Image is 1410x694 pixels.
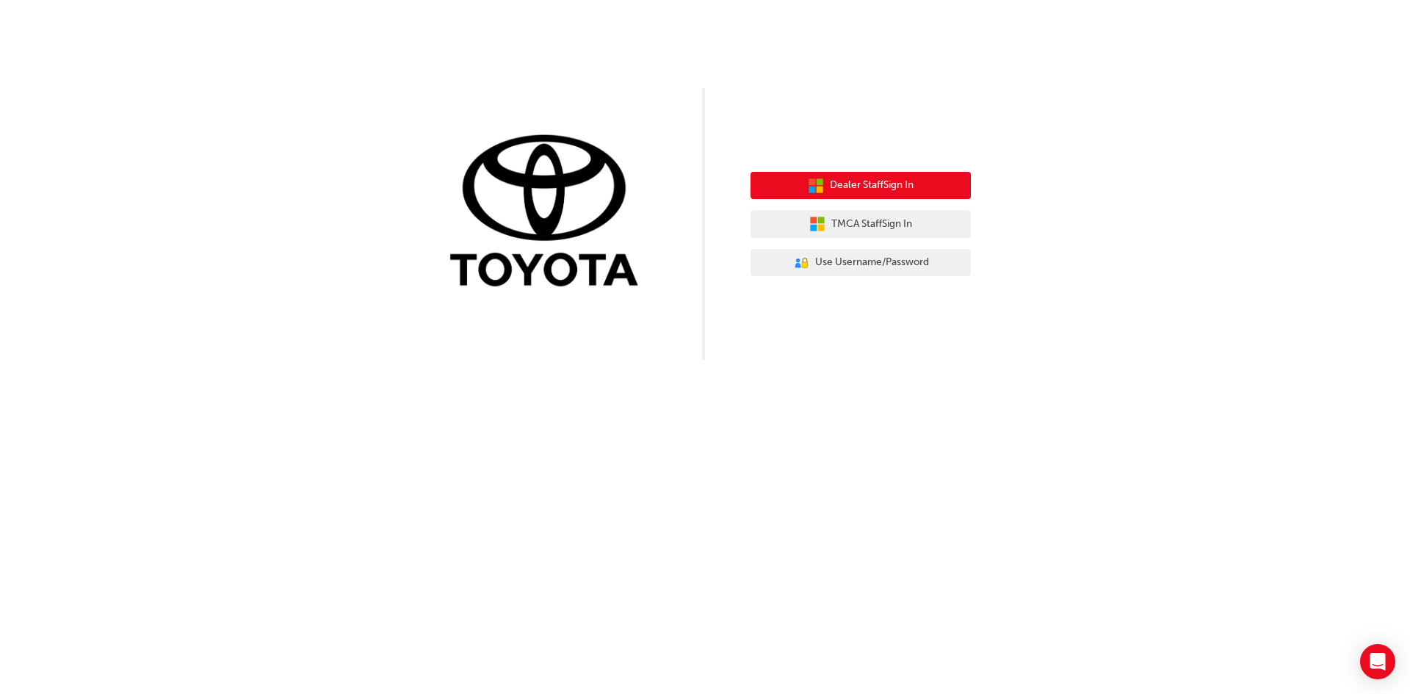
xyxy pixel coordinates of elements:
button: Dealer StaffSign In [751,172,971,200]
div: Open Intercom Messenger [1360,644,1395,679]
button: Use Username/Password [751,249,971,277]
img: Trak [439,131,659,294]
button: TMCA StaffSign In [751,210,971,238]
span: Dealer Staff Sign In [830,177,914,194]
span: Use Username/Password [815,254,929,271]
span: TMCA Staff Sign In [831,216,912,233]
